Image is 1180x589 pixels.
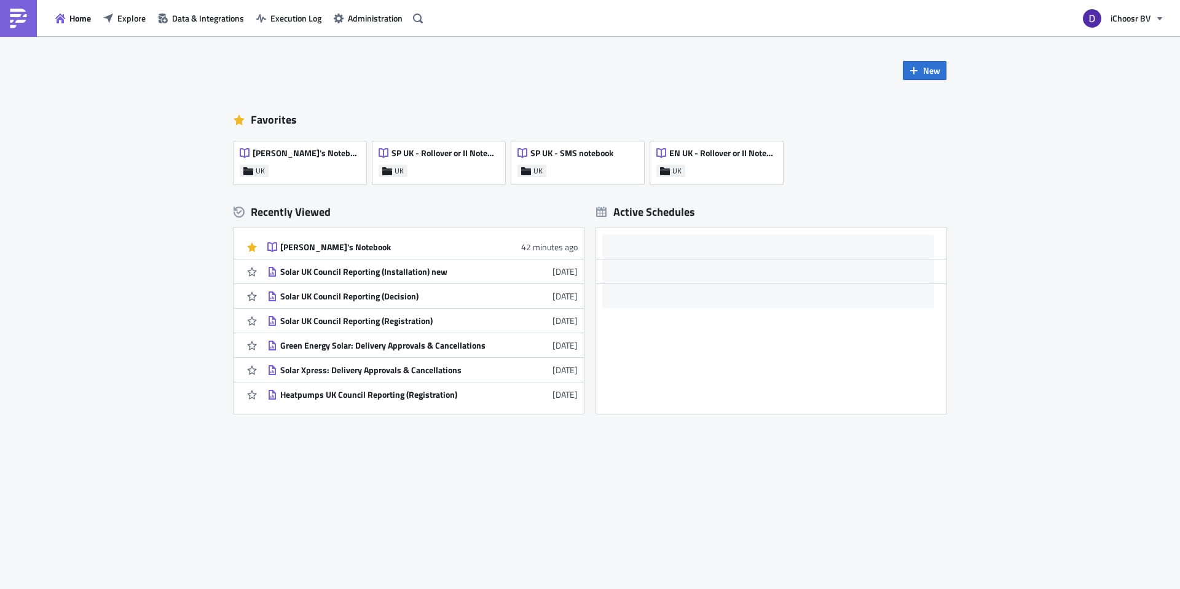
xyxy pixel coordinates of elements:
[280,365,495,376] div: Solar Xpress: Delivery Approvals & Cancellations
[672,166,682,176] span: UK
[553,314,578,327] time: 2025-08-12T15:33:24Z
[553,339,578,352] time: 2025-08-05T16:06:18Z
[117,12,146,25] span: Explore
[596,205,695,219] div: Active Schedules
[267,382,578,406] a: Heatpumps UK Council Reporting (Registration)[DATE]
[172,12,244,25] span: Data & Integrations
[234,111,946,129] div: Favorites
[270,12,321,25] span: Execution Log
[372,135,511,184] a: SP UK - Rollover or II NotebookUK
[253,148,360,159] span: [PERSON_NAME]'s Notebook
[267,309,578,333] a: Solar UK Council Reporting (Registration)[DATE]
[669,148,776,159] span: EN UK - Rollover or II Notebook
[530,148,613,159] span: SP UK - SMS notebook
[533,166,543,176] span: UK
[553,290,578,302] time: 2025-08-12T15:41:28Z
[267,259,578,283] a: Solar UK Council Reporting (Installation) new[DATE]
[49,9,97,28] button: Home
[69,12,91,25] span: Home
[280,242,495,253] div: [PERSON_NAME]'s Notebook
[923,64,940,77] span: New
[280,266,495,277] div: Solar UK Council Reporting (Installation) new
[250,9,328,28] button: Execution Log
[328,9,409,28] button: Administration
[553,265,578,278] time: 2025-08-12T15:43:20Z
[521,240,578,253] time: 2025-08-20T09:54:53Z
[234,135,372,184] a: [PERSON_NAME]'s NotebookUK
[267,333,578,357] a: Green Energy Solar: Delivery Approvals & Cancellations[DATE]
[280,340,495,351] div: Green Energy Solar: Delivery Approvals & Cancellations
[280,315,495,326] div: Solar UK Council Reporting (Registration)
[650,135,789,184] a: EN UK - Rollover or II NotebookUK
[280,389,495,400] div: Heatpumps UK Council Reporting (Registration)
[267,358,578,382] a: Solar Xpress: Delivery Approvals & Cancellations[DATE]
[267,235,578,259] a: [PERSON_NAME]'s Notebook42 minutes ago
[553,363,578,376] time: 2025-08-05T16:05:51Z
[1082,8,1103,29] img: Avatar
[1111,12,1150,25] span: iChoosr BV
[391,148,498,159] span: SP UK - Rollover or II Notebook
[1076,5,1171,32] button: iChoosr BV
[903,61,946,80] button: New
[97,9,152,28] button: Explore
[511,135,650,184] a: SP UK - SMS notebookUK
[267,284,578,308] a: Solar UK Council Reporting (Decision)[DATE]
[234,203,584,221] div: Recently Viewed
[348,12,403,25] span: Administration
[256,166,265,176] span: UK
[152,9,250,28] button: Data & Integrations
[9,9,28,28] img: PushMetrics
[553,388,578,401] time: 2025-08-04T09:00:19Z
[280,291,495,302] div: Solar UK Council Reporting (Decision)
[395,166,404,176] span: UK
